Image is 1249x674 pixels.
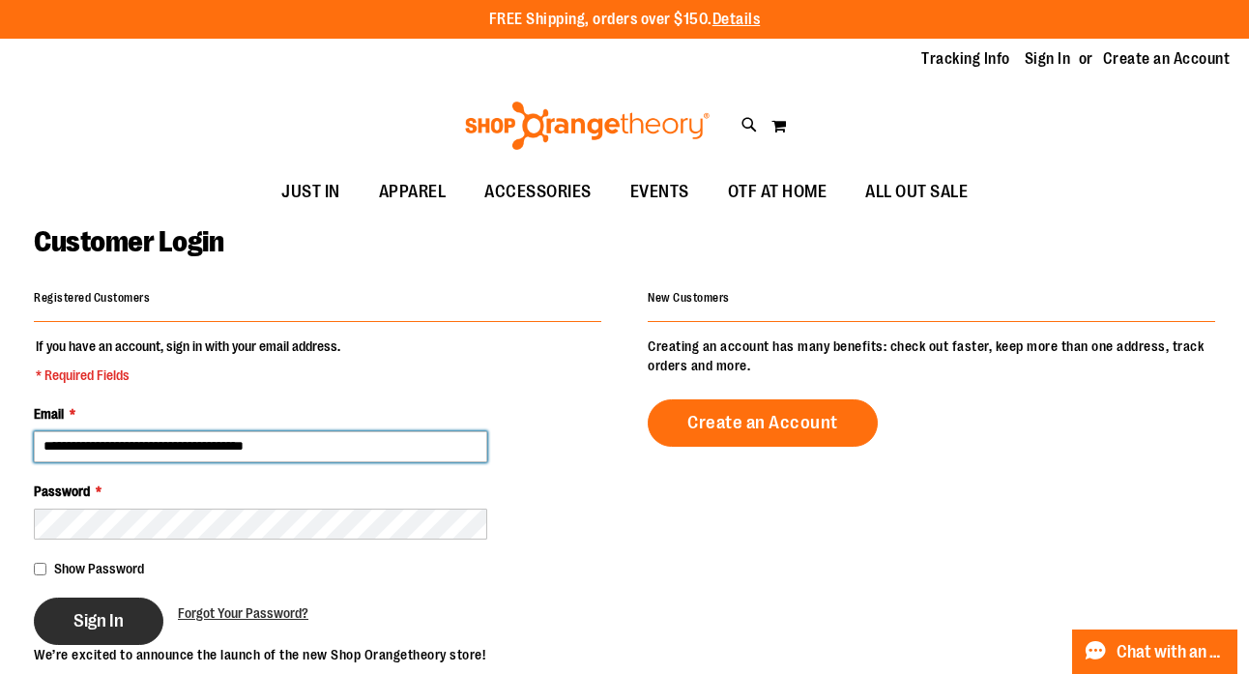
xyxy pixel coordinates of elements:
p: We’re excited to announce the launch of the new Shop Orangetheory store! [34,645,624,664]
span: JUST IN [281,170,340,214]
button: Chat with an Expert [1072,630,1238,674]
button: Sign In [34,598,163,645]
span: Forgot Your Password? [178,605,308,621]
a: Create an Account [1103,48,1231,70]
span: Show Password [54,561,144,576]
span: Customer Login [34,225,223,258]
span: * Required Fields [36,366,340,385]
p: FREE Shipping, orders over $150. [489,9,761,31]
span: OTF AT HOME [728,170,828,214]
a: Tracking Info [921,48,1010,70]
span: EVENTS [630,170,689,214]
a: Details [712,11,761,28]
legend: If you have an account, sign in with your email address. [34,337,342,385]
span: ACCESSORIES [484,170,592,214]
span: APPAREL [379,170,447,214]
span: Password [34,484,90,499]
a: Forgot Your Password? [178,603,308,623]
img: Shop Orangetheory [462,102,712,150]
strong: New Customers [648,291,730,305]
strong: Registered Customers [34,291,150,305]
span: Sign In [73,610,124,631]
p: Creating an account has many benefits: check out faster, keep more than one address, track orders... [648,337,1215,375]
span: Chat with an Expert [1117,643,1226,661]
span: Email [34,406,64,422]
span: ALL OUT SALE [865,170,968,214]
span: Create an Account [687,412,838,433]
a: Create an Account [648,399,878,447]
a: Sign In [1025,48,1071,70]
